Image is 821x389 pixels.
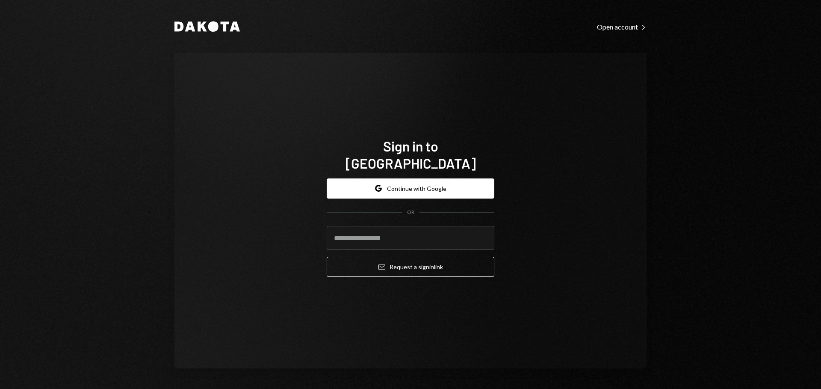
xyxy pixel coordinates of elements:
[597,23,647,31] div: Open account
[327,178,494,199] button: Continue with Google
[407,209,414,216] div: OR
[597,22,647,31] a: Open account
[327,257,494,277] button: Request a signinlink
[327,137,494,172] h1: Sign in to [GEOGRAPHIC_DATA]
